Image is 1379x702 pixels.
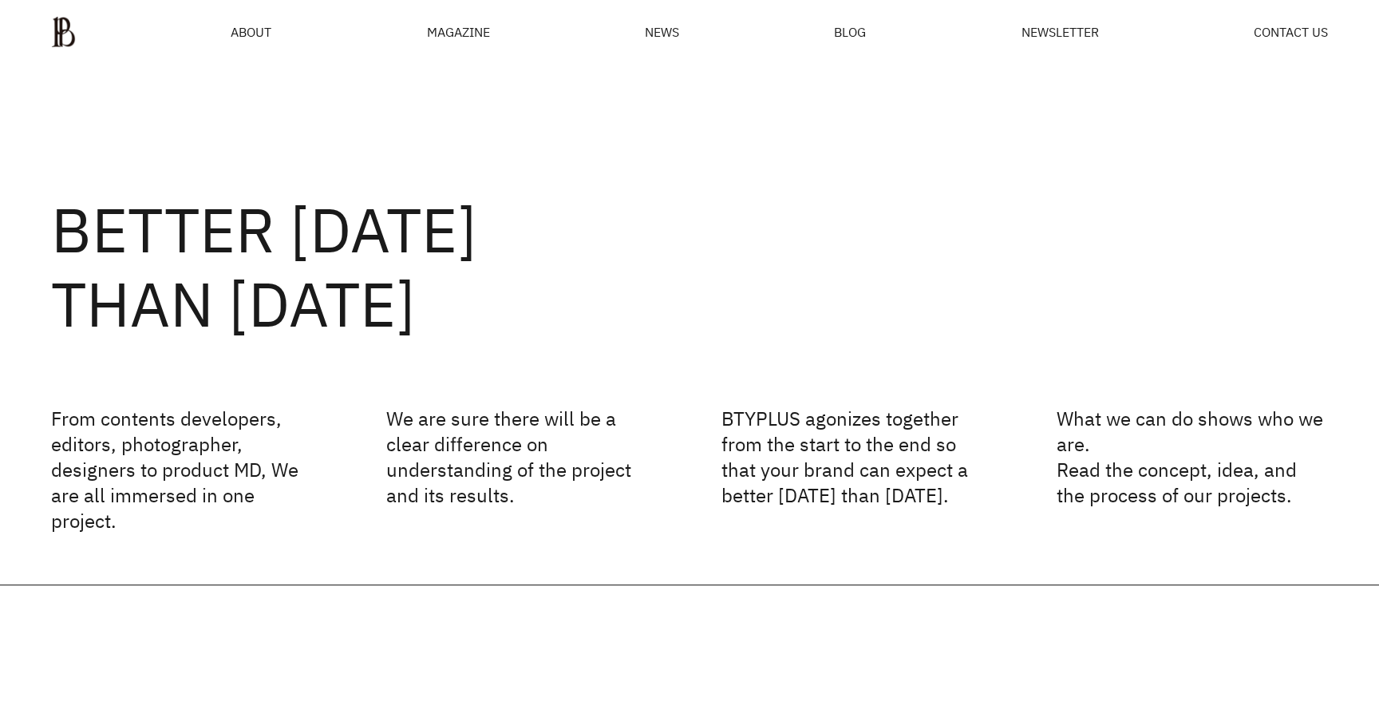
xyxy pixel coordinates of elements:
[1254,26,1328,38] a: CONTACT US
[645,26,679,38] a: NEWS
[51,192,1328,342] h2: BETTER [DATE] THAN [DATE]
[1057,406,1328,533] p: What we can do shows who we are. Read the concept, idea, and the process of our projects.
[834,26,866,38] a: BLOG
[386,406,658,533] p: We are sure there will be a clear difference on understanding of the project and its results.
[51,406,322,533] p: From contents developers, editors, photographer, designers to product MD, We are all immersed in ...
[721,406,993,533] p: BTYPLUS agonizes together from the start to the end so that your brand can expect a better [DATE]...
[231,26,271,38] a: ABOUT
[427,26,490,38] div: MAGAZINE
[51,16,76,48] img: ba379d5522eb3.png
[1021,26,1099,38] a: NEWSLETTER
